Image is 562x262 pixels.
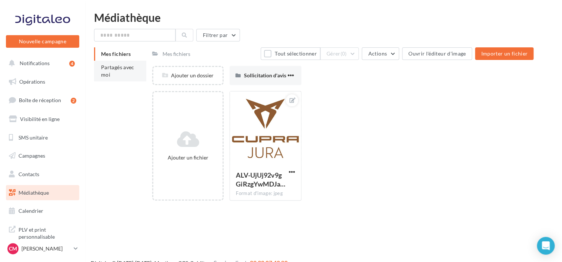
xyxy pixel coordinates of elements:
a: Visibilité en ligne [4,111,81,127]
span: Actions [368,50,387,57]
a: Calendrier [4,203,81,219]
span: Visibilité en ligne [20,116,60,122]
div: 2 [71,98,76,104]
button: Actions [362,47,399,60]
span: PLV et print personnalisable [19,225,76,241]
span: Boîte de réception [19,97,61,103]
span: Notifications [20,60,50,66]
div: Médiathèque [94,12,553,23]
a: CM [PERSON_NAME] [6,242,79,256]
a: Campagnes [4,148,81,164]
a: Boîte de réception2 [4,92,81,108]
span: CM [9,245,17,252]
button: Ouvrir l'éditeur d'image [402,47,472,60]
a: SMS unitaire [4,130,81,145]
span: ALV-UjUj92v9gGiRzgYwMDJaCV_DZ0xq8FC79NlMZQ_T1jY0ZXnIj5Y [236,171,285,188]
div: Ajouter un fichier [156,154,220,161]
button: Tout sélectionner [261,47,320,60]
div: Ajouter un dossier [153,72,223,79]
a: PLV et print personnalisable [4,222,81,243]
div: Open Intercom Messenger [537,237,555,255]
div: Format d'image: jpeg [236,190,295,197]
button: Filtrer par [196,29,240,41]
span: Mes fichiers [101,51,131,57]
p: [PERSON_NAME] [21,245,71,252]
button: Nouvelle campagne [6,35,79,48]
span: Importer un fichier [481,50,528,57]
span: Opérations [19,78,45,85]
span: Sollicitation d'avis [244,72,286,78]
span: SMS unitaire [19,134,48,140]
button: Notifications 4 [4,56,78,71]
div: 4 [69,61,75,67]
span: Contacts [19,171,39,177]
span: Calendrier [19,208,43,214]
a: Médiathèque [4,185,81,201]
a: Contacts [4,167,81,182]
span: (0) [341,51,347,57]
button: Importer un fichier [475,47,533,60]
span: Partagés avec moi [101,64,134,78]
div: Mes fichiers [163,50,190,58]
a: Opérations [4,74,81,90]
span: Campagnes [19,152,45,159]
button: Gérer(0) [320,47,359,60]
span: Médiathèque [19,189,49,196]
